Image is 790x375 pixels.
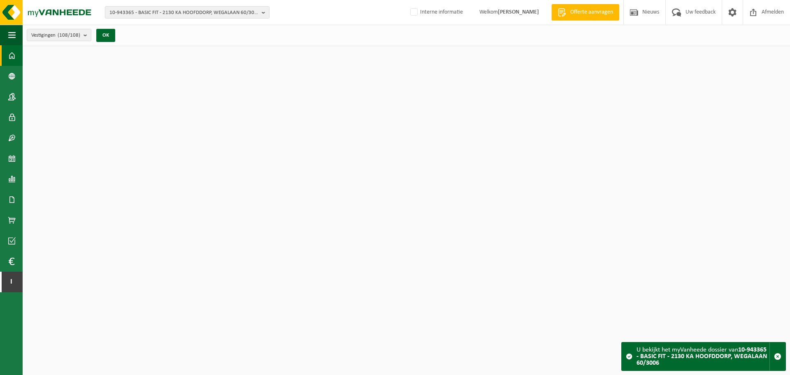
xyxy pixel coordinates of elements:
button: OK [96,29,115,42]
strong: 10-943365 - BASIC FIT - 2130 KA HOOFDDORP, WEGALAAN 60/3006 [637,347,767,366]
button: 10-943365 - BASIC FIT - 2130 KA HOOFDDORP, WEGALAAN 60/3006 [105,6,270,19]
span: 10-943365 - BASIC FIT - 2130 KA HOOFDDORP, WEGALAAN 60/3006 [109,7,258,19]
span: Offerte aanvragen [568,8,615,16]
strong: [PERSON_NAME] [498,9,539,15]
div: U bekijkt het myVanheede dossier van [637,342,769,370]
count: (108/108) [58,33,80,38]
a: Offerte aanvragen [551,4,619,21]
span: Vestigingen [31,29,80,42]
span: I [8,272,14,292]
button: Vestigingen(108/108) [27,29,91,41]
label: Interne informatie [409,6,463,19]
